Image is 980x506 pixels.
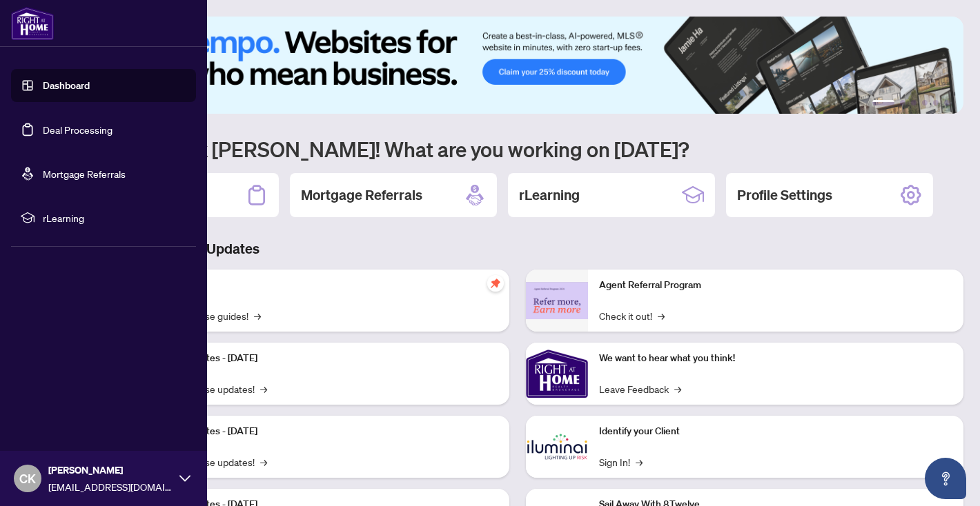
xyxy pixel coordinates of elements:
[526,282,588,320] img: Agent Referral Program
[72,17,963,114] img: Slide 0
[19,469,36,488] span: CK
[526,416,588,478] img: Identify your Client
[145,278,498,293] p: Self-Help
[599,351,952,366] p: We want to hear what you think!
[48,479,173,494] span: [EMAIL_ADDRESS][DOMAIN_NAME]
[674,381,681,396] span: →
[911,100,917,105] button: 3
[944,100,950,105] button: 6
[922,100,928,105] button: 4
[737,185,832,205] h2: Profile Settings
[254,308,261,323] span: →
[933,100,939,105] button: 5
[526,343,588,405] img: We want to hear what you think!
[658,308,665,323] span: →
[519,185,580,205] h2: rLearning
[599,424,952,439] p: Identify your Client
[599,308,665,323] a: Check it out!→
[636,454,643,469] span: →
[599,381,681,396] a: Leave Feedback→
[72,136,963,162] h1: Welcome back [PERSON_NAME]! What are you working on [DATE]?
[260,381,267,396] span: →
[599,454,643,469] a: Sign In!→
[43,168,126,180] a: Mortgage Referrals
[260,454,267,469] span: →
[872,100,894,105] button: 1
[43,210,186,225] span: rLearning
[301,185,422,205] h2: Mortgage Referrals
[72,239,963,259] h3: Brokerage & Industry Updates
[925,458,966,499] button: Open asap
[48,463,173,478] span: [PERSON_NAME]
[145,351,498,366] p: Platform Updates - [DATE]
[599,278,952,293] p: Agent Referral Program
[145,424,498,439] p: Platform Updates - [DATE]
[11,7,54,40] img: logo
[43,79,90,92] a: Dashboard
[43,123,112,136] a: Deal Processing
[487,275,504,292] span: pushpin
[900,100,905,105] button: 2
